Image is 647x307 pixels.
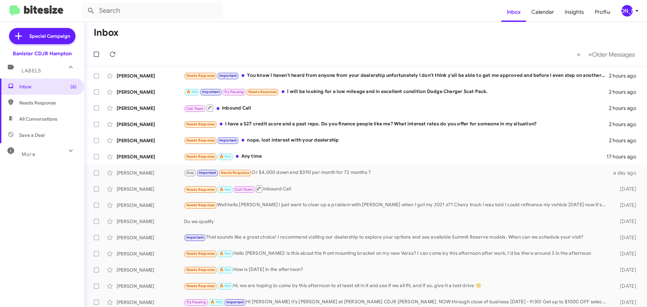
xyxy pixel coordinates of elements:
[184,72,609,80] div: You know I haven't heard from anyone from your dealership unfortunately I don't think y'all be ab...
[184,88,609,96] div: I will be looking for a low mileage and in excellent condition Dodge Charger Scat Pack.
[526,2,559,22] a: Calendar
[117,105,184,112] div: [PERSON_NAME]
[117,283,184,289] div: [PERSON_NAME]
[19,116,57,122] span: All Conversations
[219,284,231,288] span: 🔥 Hot
[19,83,76,90] span: Inbox
[609,170,642,176] div: a day ago
[573,48,639,61] nav: Page navigation example
[219,138,237,143] span: Important
[22,151,35,157] span: More
[219,268,231,272] span: 🔥 Hot
[94,27,119,38] h1: Inbox
[186,73,215,78] span: Needs Response
[501,2,526,22] a: Inbox
[186,203,215,207] span: Needs Response
[219,73,237,78] span: Important
[219,154,231,159] span: 🔥 Hot
[184,185,609,193] div: Inbound Call
[184,153,607,160] div: Any time
[184,266,609,274] div: How is [DATE] in the afternoon?
[117,202,184,209] div: [PERSON_NAME]
[70,83,76,90] span: (6)
[186,154,215,159] span: Needs Response
[184,282,609,290] div: Hi, we are hoping to come by this afternoon to at least sit in it and see if we all fit, and if s...
[609,137,642,144] div: 2 hours ago
[199,171,216,175] span: Important
[117,250,184,257] div: [PERSON_NAME]
[29,33,70,39] span: Special Campaign
[184,218,609,225] div: Do we qualify
[184,298,609,306] div: Hi [PERSON_NAME] it's [PERSON_NAME] at [PERSON_NAME] CDJR [PERSON_NAME]. NOW through close of bus...
[117,186,184,192] div: [PERSON_NAME]
[609,234,642,241] div: [DATE]
[186,187,215,192] span: Needs Response
[22,68,41,74] span: Labels
[609,283,642,289] div: [DATE]
[577,50,581,59] span: «
[184,169,609,177] div: Or $4,000 down and $390 per month for 72 months ?
[621,5,633,17] div: [PERSON_NAME]
[609,250,642,257] div: [DATE]
[589,2,616,22] a: Profile
[184,201,609,209] div: Well hello [PERSON_NAME] I just want to clear up a problem with [PERSON_NAME] when I got my 2021 ...
[117,153,184,160] div: [PERSON_NAME]
[219,187,231,192] span: 🔥 Hot
[186,106,204,111] span: Call Them
[186,235,204,240] span: Important
[117,299,184,306] div: [PERSON_NAME]
[607,153,642,160] div: 17 hours ago
[117,121,184,128] div: [PERSON_NAME]
[82,3,223,19] input: Search
[609,267,642,273] div: [DATE]
[117,170,184,176] div: [PERSON_NAME]
[117,89,184,95] div: [PERSON_NAME]
[559,2,589,22] a: Insights
[19,132,44,139] span: Save a Deal
[184,120,609,128] div: I have a 527 credit score and a past repo. Do you finance people like me? What interest rates do ...
[186,300,206,304] span: Try Pausing
[226,300,244,304] span: Important
[117,218,184,225] div: [PERSON_NAME]
[592,51,635,58] span: Older Messages
[616,5,640,17] button: [PERSON_NAME]
[184,234,609,241] div: That sounds like a great choice! I recommend visiting our dealership to explore your options and ...
[609,121,642,128] div: 2 hours ago
[13,50,72,57] div: Banister CDJR Hampton
[235,187,253,192] span: Call Them
[573,48,585,61] button: Previous
[248,90,277,94] span: Needs Response
[609,299,642,306] div: [DATE]
[609,89,642,95] div: 2 hours ago
[9,28,75,44] a: Special Campaign
[219,251,231,256] span: 🔥 Hot
[221,171,249,175] span: Needs Response
[186,251,215,256] span: Needs Response
[588,50,592,59] span: »
[117,137,184,144] div: [PERSON_NAME]
[186,284,215,288] span: Needs Response
[609,186,642,192] div: [DATE]
[210,300,222,304] span: 🔥 Hot
[186,90,198,94] span: 🔥 Hot
[186,268,215,272] span: Needs Response
[224,90,244,94] span: Try Pausing
[202,90,220,94] span: Important
[184,136,609,144] div: nope, lost interest with your dealership
[184,104,609,112] div: Inbound Call
[609,202,642,209] div: [DATE]
[186,122,215,126] span: Needs Response
[184,250,609,257] div: Hello [PERSON_NAME]! Is this about the front mounting bracket on my new Versa? I can come by this...
[186,138,215,143] span: Needs Response
[19,99,76,106] span: Needs Response
[117,72,184,79] div: [PERSON_NAME]
[609,218,642,225] div: [DATE]
[609,105,642,112] div: 2 hours ago
[584,48,639,61] button: Next
[117,234,184,241] div: [PERSON_NAME]
[186,171,194,175] span: Stop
